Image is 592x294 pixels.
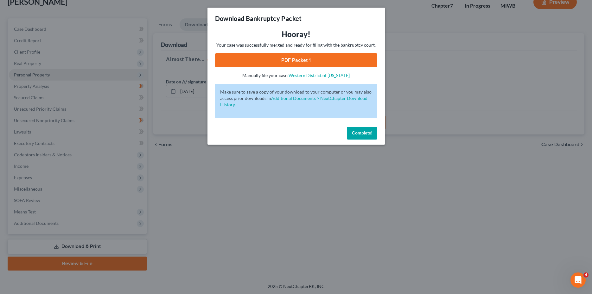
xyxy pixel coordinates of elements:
h3: Download Bankruptcy Packet [215,14,302,23]
p: Make sure to save a copy of your download to your computer or you may also access prior downloads in [220,89,372,108]
a: Western District of [US_STATE] [289,73,350,78]
a: PDF Packet 1 [215,53,377,67]
h3: Hooray! [215,29,377,39]
span: 4 [583,272,589,278]
button: Complete! [347,127,377,140]
a: Additional Documents > NextChapter Download History. [220,95,367,107]
p: Your case was successfully merged and ready for filing with the bankruptcy court. [215,42,377,48]
span: Complete! [352,130,372,136]
iframe: Intercom live chat [570,272,586,288]
p: Manually file your case: [215,72,377,79]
